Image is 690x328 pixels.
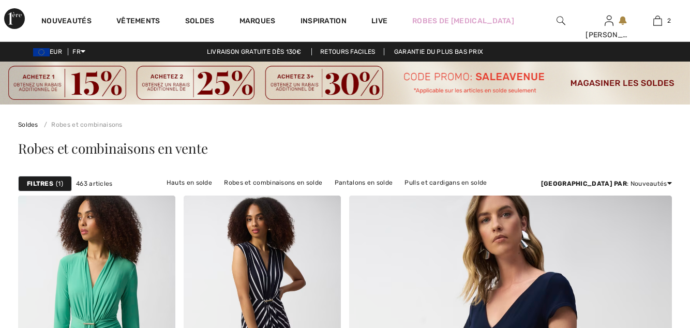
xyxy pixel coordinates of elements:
a: Robes et combinaisons en solde [219,176,327,189]
span: 463 articles [76,179,113,188]
a: Live [371,16,387,26]
span: 2 [667,16,671,25]
div: : Nouveautés [541,179,672,188]
img: recherche [557,14,565,27]
img: 1ère Avenue [4,8,25,29]
a: Nouveautés [41,17,92,27]
a: Vêtements [116,17,160,27]
img: Mes infos [605,14,613,27]
a: Marques [239,17,276,27]
img: Euro [33,48,50,56]
a: Vêtements d'extérieur en solde [349,189,455,203]
a: Soldes [18,121,38,128]
span: EUR [33,48,66,55]
div: [PERSON_NAME] [586,29,633,40]
span: 1 [56,179,63,188]
span: Robes et combinaisons en vente [18,139,207,157]
strong: [GEOGRAPHIC_DATA] par [541,180,627,187]
a: Soldes [185,17,215,27]
a: Jupes en solde [291,189,347,203]
a: Se connecter [605,16,613,25]
a: Garantie du plus bas prix [386,48,492,55]
a: Robes et combinaisons [40,121,123,128]
a: 2 [634,14,681,27]
a: Vestes et blazers en solde [198,189,289,203]
span: Inspiration [301,17,347,27]
a: Robes de [MEDICAL_DATA] [412,16,514,26]
a: Livraison gratuite dès 130€ [199,48,310,55]
span: FR [72,48,85,55]
a: Pantalons en solde [329,176,398,189]
a: Retours faciles [311,48,384,55]
a: Hauts en solde [161,176,217,189]
img: Mon panier [653,14,662,27]
strong: Filtres [27,179,53,188]
a: Pulls et cardigans en solde [399,176,492,189]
